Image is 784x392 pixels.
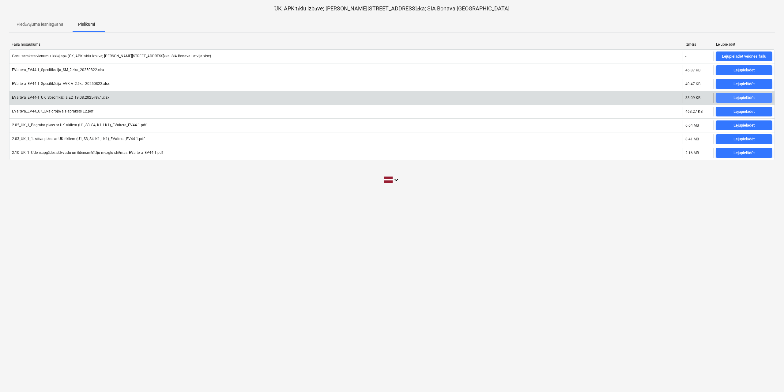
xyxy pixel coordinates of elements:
p: ŪK, APK tīklu izbūve; [PERSON_NAME][STREET_ADDRESS]ēka; SIA Bonava [GEOGRAPHIC_DATA] [9,5,775,12]
div: Faila nosaukums [12,42,680,47]
div: Lejupielādēt [733,150,755,157]
div: EValtera_EV44-1_UK_Specifikācija E2_19.08.2025-rev.1.xlsx [12,95,109,100]
button: Lejupielādēt veidnes failu [716,51,772,61]
p: Piedāvājuma iesniegšana [17,21,63,28]
div: EValtera_EV44-1_Specifikācija_SM_2.ēka_20250822.xlsx [12,68,104,72]
div: EValtera_EV44-1_Specifikācija_AVK-A_2.ēka_20250822.xlsx [12,82,110,86]
button: Lejupielādēt [716,107,772,116]
div: 2.10_UK_1_Ūdensapgādes stāvvadu un ūdensmērītāju mezglu shēmas_EValtera_EV44-1.pdf [12,150,163,155]
button: Lejupielādēt [716,134,772,144]
button: Lejupielādēt [716,79,772,89]
div: Cenu saraksts vienumu izklājlapā (ŪK, APK tīklu izbūve; [PERSON_NAME][STREET_ADDRESS]ēka; SIA Bon... [12,54,211,59]
div: 8.41 MB [685,137,699,141]
button: Lejupielādēt [716,93,772,103]
div: Lejupielādēt [733,136,755,143]
i: keyboard_arrow_down [393,176,400,184]
div: Lejupielādēt veidnes failu [722,53,766,60]
button: Lejupielādēt [716,120,772,130]
div: Lejupielādēt [733,67,755,74]
div: 2.02_UK_1_Pagraba plāns ar UK tīkliem (U1, S3, S4, K1, LK1)_EValtera_EV44-1.pdf [12,123,146,127]
div: 33.09 KB [685,96,700,100]
button: Lejupielādēt [716,65,772,75]
button: Lejupielādēt [716,148,772,158]
div: 2.16 MB [685,151,699,155]
div: Lejupielādēt [733,94,755,101]
div: - [685,54,686,59]
div: 49.47 KB [685,82,700,86]
div: 46.87 KB [685,68,700,72]
div: Izmērs [685,42,711,47]
div: EValtera_EV44_UK_Skaidrojošais apraksts E2.pdf [12,109,93,114]
div: Lejupielādēt [733,122,755,129]
div: 6.64 MB [685,123,699,127]
p: Pielikumi [78,21,95,28]
div: Lejupielādēt [716,42,772,47]
div: Lejupielādēt [733,81,755,88]
div: Lejupielādēt [733,108,755,115]
div: 463.27 KB [685,109,703,114]
div: 2.03_UK_1_1. stāva plāns ar UK tīkliem (U1, S3, S4, K1, LK1)_EValtera_EV44-1.pdf [12,137,145,141]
